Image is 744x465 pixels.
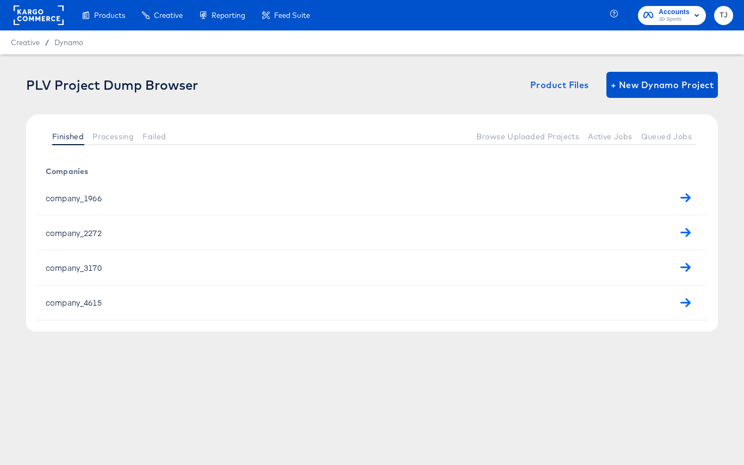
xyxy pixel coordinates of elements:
[142,132,166,141] span: Failed
[11,38,40,47] span: Creative
[46,259,694,276] div: company_3170
[92,132,134,141] span: Processing
[718,9,729,22] span: TJ
[526,72,593,98] button: Product Files
[26,77,198,92] div: PLV Project Dump Browser
[94,11,125,20] span: Products
[476,132,580,141] span: Browse Uploaded Projects
[52,132,84,141] span: Finished
[54,38,83,47] a: Dynamo
[641,132,692,141] span: Queued Jobs
[274,11,310,20] span: Feed Suite
[46,189,694,206] div: company_1966
[588,132,632,141] span: Active Jobs
[659,15,690,24] span: JD Sports
[154,11,183,20] span: Creative
[611,77,714,92] span: + New Dynamo Project
[659,7,690,18] span: Accounts
[212,11,245,20] span: Reporting
[40,38,54,47] span: /
[606,72,718,98] button: + New Dynamo Project
[638,6,706,25] button: AccountsJD Sports
[37,158,707,181] th: Companies
[530,77,589,92] span: Product Files
[714,6,733,25] button: TJ
[46,294,694,311] div: company_4615
[46,224,694,241] div: company_2272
